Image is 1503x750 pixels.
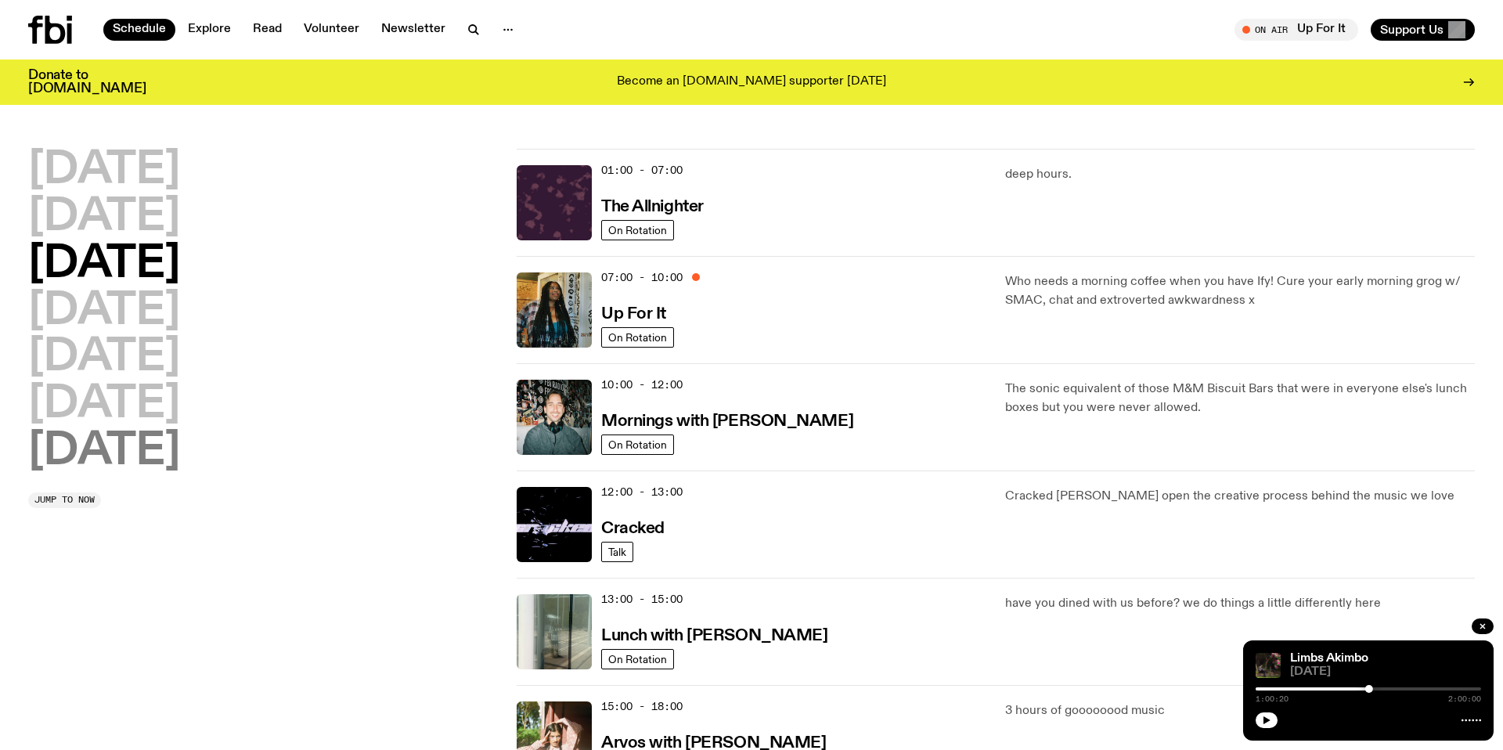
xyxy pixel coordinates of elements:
[243,19,291,41] a: Read
[517,380,592,455] img: Radio presenter Ben Hansen sits in front of a wall of photos and an fbi radio sign. Film photo. B...
[601,270,683,285] span: 07:00 - 10:00
[28,290,180,334] button: [DATE]
[601,628,827,644] h3: Lunch with [PERSON_NAME]
[601,196,704,215] a: The Allnighter
[601,625,827,644] a: Lunch with [PERSON_NAME]
[601,434,674,455] a: On Rotation
[601,649,674,669] a: On Rotation
[28,149,180,193] button: [DATE]
[601,199,704,215] h3: The Allnighter
[28,336,180,380] button: [DATE]
[601,377,683,392] span: 10:00 - 12:00
[608,224,667,236] span: On Rotation
[1256,653,1281,678] img: Jackson sits at an outdoor table, legs crossed and gazing at a black and brown dog also sitting a...
[372,19,455,41] a: Newsletter
[601,306,666,323] h3: Up For It
[28,196,180,240] button: [DATE]
[294,19,369,41] a: Volunteer
[601,699,683,714] span: 15:00 - 18:00
[28,492,101,508] button: Jump to now
[601,410,853,430] a: Mornings with [PERSON_NAME]
[1005,594,1475,613] p: have you dined with us before? we do things a little differently here
[1380,23,1444,37] span: Support Us
[178,19,240,41] a: Explore
[28,430,180,474] button: [DATE]
[608,546,626,557] span: Talk
[601,163,683,178] span: 01:00 - 07:00
[1234,19,1358,41] button: On AirUp For It
[601,521,665,537] h3: Cracked
[1256,695,1289,703] span: 1:00:20
[617,75,886,89] p: Become an [DOMAIN_NAME] supporter [DATE]
[1290,666,1481,678] span: [DATE]
[1371,19,1475,41] button: Support Us
[608,653,667,665] span: On Rotation
[601,220,674,240] a: On Rotation
[1005,487,1475,506] p: Cracked [PERSON_NAME] open the creative process behind the music we love
[601,327,674,348] a: On Rotation
[601,542,633,562] a: Talk
[608,438,667,450] span: On Rotation
[1005,165,1475,184] p: deep hours.
[601,592,683,607] span: 13:00 - 15:00
[1005,701,1475,720] p: 3 hours of goooooood music
[601,303,666,323] a: Up For It
[1448,695,1481,703] span: 2:00:00
[601,517,665,537] a: Cracked
[103,19,175,41] a: Schedule
[608,331,667,343] span: On Rotation
[1290,652,1368,665] a: Limbs Akimbo
[601,485,683,499] span: 12:00 - 13:00
[1005,380,1475,417] p: The sonic equivalent of those M&M Biscuit Bars that were in everyone else's lunch boxes but you w...
[28,243,180,287] button: [DATE]
[28,69,146,96] h3: Donate to [DOMAIN_NAME]
[601,413,853,430] h3: Mornings with [PERSON_NAME]
[28,383,180,427] button: [DATE]
[517,487,592,562] img: Logo for Podcast Cracked. Black background, with white writing, with glass smashing graphics
[34,496,95,504] span: Jump to now
[517,272,592,348] img: Ify - a Brown Skin girl with black braided twists, looking up to the side with her tongue stickin...
[1005,272,1475,310] p: Who needs a morning coffee when you have Ify! Cure your early morning grog w/ SMAC, chat and extr...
